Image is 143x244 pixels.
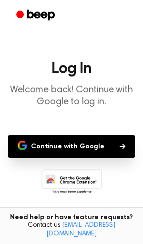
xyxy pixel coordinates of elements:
[6,222,137,238] span: Contact us
[8,61,135,77] h1: Log In
[8,84,135,108] p: Welcome back! Continue with Google to log in.
[8,135,135,158] button: Continue with Google
[10,6,63,25] a: Beep
[46,222,115,237] a: [EMAIL_ADDRESS][DOMAIN_NAME]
